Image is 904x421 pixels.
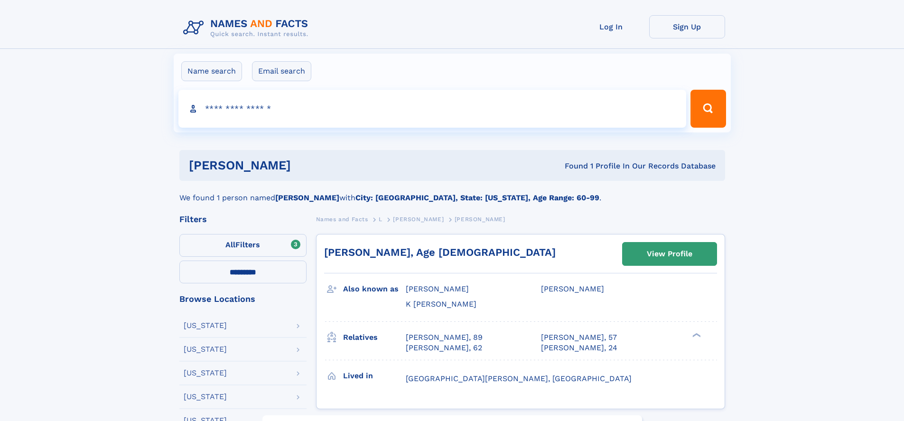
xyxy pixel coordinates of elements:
[379,213,382,225] a: L
[343,281,406,297] h3: Also known as
[179,181,725,204] div: We found 1 person named with .
[189,159,428,171] h1: [PERSON_NAME]
[690,90,726,128] button: Search Button
[690,332,701,338] div: ❯
[379,216,382,223] span: L
[406,299,476,309] span: K [PERSON_NAME]
[649,15,725,38] a: Sign Up
[343,329,406,346] h3: Relatives
[623,243,717,265] a: View Profile
[179,215,307,224] div: Filters
[184,346,227,353] div: [US_STATE]
[455,216,505,223] span: [PERSON_NAME]
[184,322,227,329] div: [US_STATE]
[179,295,307,303] div: Browse Locations
[428,161,716,171] div: Found 1 Profile In Our Records Database
[181,61,242,81] label: Name search
[225,240,235,249] span: All
[541,332,617,343] a: [PERSON_NAME], 57
[355,193,599,202] b: City: [GEOGRAPHIC_DATA], State: [US_STATE], Age Range: 60-99
[541,284,604,293] span: [PERSON_NAME]
[541,343,617,353] a: [PERSON_NAME], 24
[275,193,339,202] b: [PERSON_NAME]
[406,343,482,353] a: [PERSON_NAME], 62
[393,213,444,225] a: [PERSON_NAME]
[406,332,483,343] a: [PERSON_NAME], 89
[184,393,227,401] div: [US_STATE]
[406,284,469,293] span: [PERSON_NAME]
[573,15,649,38] a: Log In
[178,90,687,128] input: search input
[343,368,406,384] h3: Lived in
[179,234,307,257] label: Filters
[406,374,632,383] span: [GEOGRAPHIC_DATA][PERSON_NAME], [GEOGRAPHIC_DATA]
[324,246,556,258] a: [PERSON_NAME], Age [DEMOGRAPHIC_DATA]
[393,216,444,223] span: [PERSON_NAME]
[184,369,227,377] div: [US_STATE]
[647,243,692,265] div: View Profile
[179,15,316,41] img: Logo Names and Facts
[252,61,311,81] label: Email search
[316,213,368,225] a: Names and Facts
